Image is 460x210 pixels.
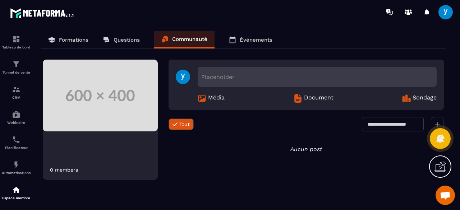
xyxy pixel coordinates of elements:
a: automationsautomationsEspace membre [2,180,31,205]
p: Planificateur [2,146,31,150]
img: Community background [43,60,158,131]
p: Questions [114,37,140,43]
a: formationformationCRM [2,80,31,105]
div: Placeholder [198,67,437,87]
img: formation [12,60,20,69]
span: Document [304,94,333,103]
a: automationsautomationsAutomatisations [2,155,31,180]
img: formation [12,35,20,43]
div: 0 members [50,167,78,173]
p: Automatisations [2,171,31,175]
span: Tout [179,121,190,127]
p: Formations [59,37,88,43]
a: Formations [41,31,96,48]
img: scheduler [12,135,20,144]
i: Aucun post [290,146,322,153]
p: Webinaire [2,121,31,125]
a: Ouvrir le chat [436,186,455,205]
p: Espace membre [2,196,31,200]
p: Tunnel de vente [2,70,31,74]
a: Communauté [154,31,215,48]
span: Sondage [413,94,437,103]
img: automations [12,110,20,119]
img: automations [12,160,20,169]
a: formationformationTunnel de vente [2,55,31,80]
p: Communauté [172,36,207,42]
img: automations [12,186,20,194]
a: Questions [96,31,147,48]
p: CRM [2,95,31,99]
img: formation [12,85,20,94]
a: Événements [222,31,280,48]
a: schedulerschedulerPlanificateur [2,130,31,155]
img: logo [10,6,75,19]
span: Média [208,94,225,103]
p: Événements [240,37,272,43]
a: formationformationTableau de bord [2,29,31,55]
p: Tableau de bord [2,45,31,49]
a: automationsautomationsWebinaire [2,105,31,130]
